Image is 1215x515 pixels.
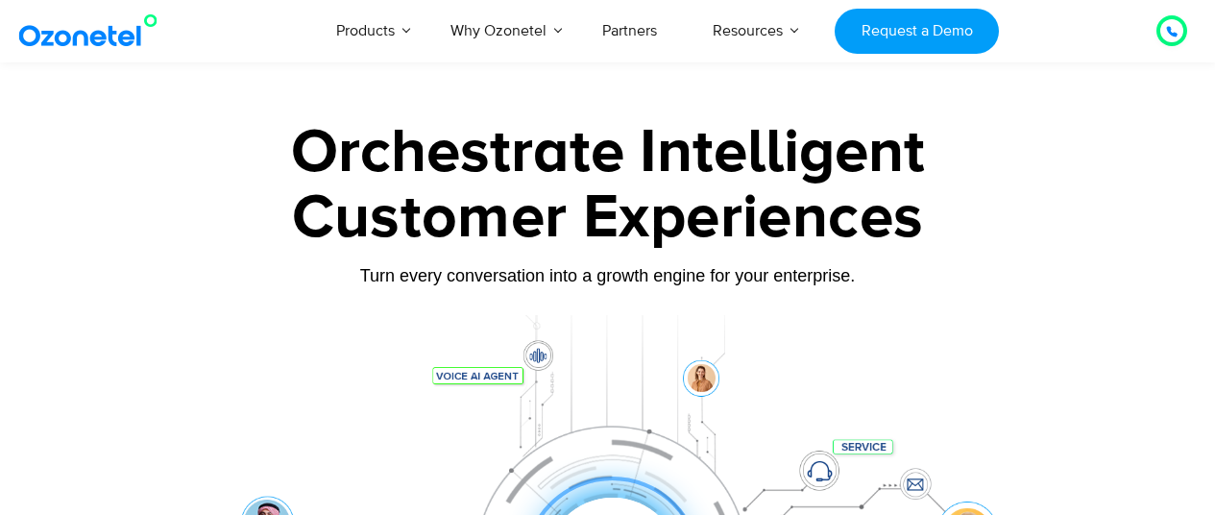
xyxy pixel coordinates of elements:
a: Request a Demo [835,9,999,54]
div: Orchestrate Intelligent [75,122,1141,184]
div: Turn every conversation into a growth engine for your enterprise. [75,265,1141,286]
div: Customer Experiences [75,172,1141,264]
